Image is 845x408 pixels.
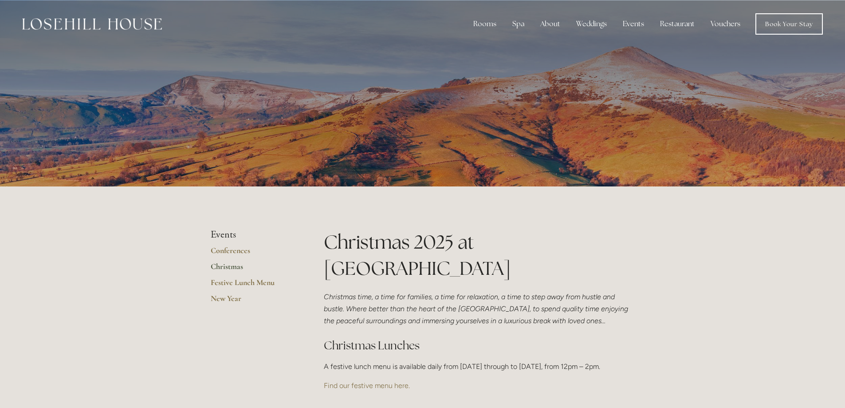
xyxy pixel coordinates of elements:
img: Losehill House [22,18,162,30]
a: Festive Lunch Menu [211,277,295,293]
li: Events [211,229,295,241]
a: New Year [211,293,295,309]
a: Find our festive menu here. [324,381,410,390]
a: Christmas [211,261,295,277]
h1: Christmas 2025 at [GEOGRAPHIC_DATA] [324,229,635,281]
div: Weddings [569,15,614,33]
div: Rooms [466,15,503,33]
a: Vouchers [704,15,747,33]
div: Spa [505,15,531,33]
div: Events [616,15,651,33]
div: Restaurant [653,15,702,33]
a: Book Your Stay [755,13,823,35]
h2: Christmas Lunches [324,338,635,353]
em: Christmas time, a time for families, a time for relaxation, a time to step away from hustle and b... [324,293,630,325]
div: About [533,15,567,33]
p: A festive lunch menu is available daily from [DATE] through to [DATE], from 12pm – 2pm. [324,360,635,372]
a: Conferences [211,246,295,261]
